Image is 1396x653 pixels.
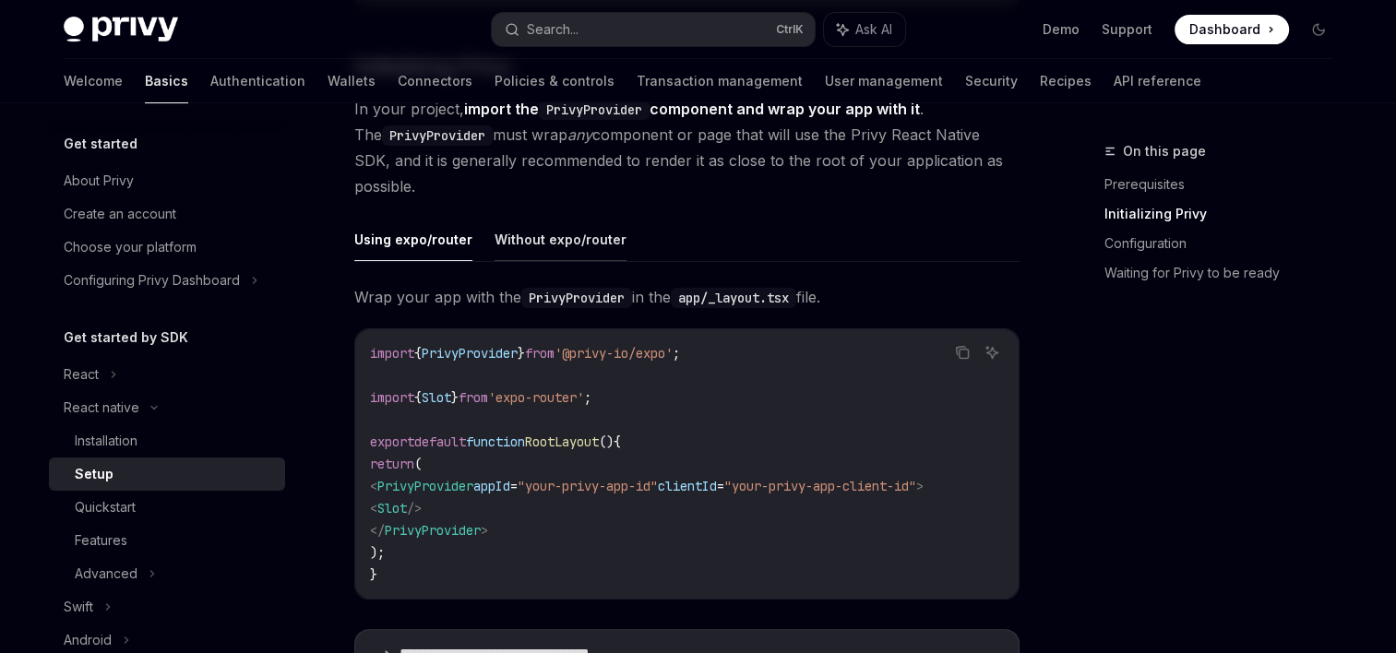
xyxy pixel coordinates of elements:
button: Ask AI [824,13,905,46]
a: Welcome [64,59,123,103]
button: Copy the contents from the code block [950,340,974,364]
span: export [370,433,414,450]
span: Slot [422,389,451,406]
span: PrivyProvider [422,345,518,362]
span: ( [414,456,422,472]
a: About Privy [49,164,285,197]
div: Installation [75,430,137,452]
span: = [717,478,724,494]
div: Advanced [75,563,137,585]
span: /> [407,500,422,516]
div: Android [64,629,112,651]
span: = [510,478,518,494]
span: PrivyProvider [385,522,481,539]
button: Without expo/router [495,218,626,261]
div: Swift [64,596,93,618]
span: < [370,500,377,516]
a: Installation [49,424,285,457]
div: Quickstart [75,496,136,518]
div: About Privy [64,170,134,192]
span: import [370,345,414,362]
span: from [525,345,555,362]
a: Authentication [210,59,305,103]
strong: import the component and wrap your app with it [464,100,920,118]
span: { [414,345,422,362]
a: Dashboard [1175,15,1289,44]
a: Prerequisites [1104,170,1348,199]
a: Connectors [398,59,472,103]
button: Toggle dark mode [1304,15,1333,44]
a: Waiting for Privy to be ready [1104,258,1348,288]
a: Features [49,524,285,557]
span: < [370,478,377,494]
span: Dashboard [1189,20,1260,39]
a: User management [825,59,943,103]
span: 'expo-router' [488,389,584,406]
span: import [370,389,414,406]
a: API reference [1114,59,1201,103]
button: Using expo/router [354,218,472,261]
span: default [414,433,466,450]
div: Create an account [64,203,176,225]
a: Create an account [49,197,285,231]
h5: Get started by SDK [64,326,188,349]
div: Choose your platform [64,236,197,258]
span: { [414,389,422,406]
code: PrivyProvider [539,100,650,120]
span: '@privy-io/expo' [555,345,673,362]
a: Choose your platform [49,231,285,264]
span: In your project, . The must wrap component or page that will use the Privy React Native SDK, and ... [354,96,1020,199]
a: Demo [1043,20,1080,39]
span: ); [370,544,385,561]
em: any [567,125,592,144]
a: Wallets [328,59,376,103]
a: Recipes [1040,59,1092,103]
span: appId [473,478,510,494]
span: "your-privy-app-id" [518,478,658,494]
img: dark logo [64,17,178,42]
span: On this page [1123,140,1206,162]
span: } [370,566,377,583]
span: } [451,389,459,406]
span: Ctrl K [776,22,804,37]
a: Configuration [1104,229,1348,258]
span: clientId [658,478,717,494]
code: app/_layout.tsx [671,288,796,308]
button: Search...CtrlK [492,13,815,46]
span: RootLayout [525,433,599,450]
div: React native [64,397,139,419]
span: Slot [377,500,407,516]
a: Transaction management [637,59,803,103]
span: { [614,433,621,450]
span: } [518,345,525,362]
a: Support [1102,20,1152,39]
span: return [370,456,414,472]
code: PrivyProvider [382,125,493,146]
code: PrivyProvider [521,288,632,308]
div: Search... [527,18,579,41]
span: ; [584,389,591,406]
span: () [599,433,614,450]
span: </ [370,522,385,539]
div: Configuring Privy Dashboard [64,269,240,291]
span: > [916,478,924,494]
span: from [459,389,488,406]
h5: Get started [64,133,137,155]
span: PrivyProvider [377,478,473,494]
a: Initializing Privy [1104,199,1348,229]
span: Ask AI [855,20,892,39]
span: ; [673,345,680,362]
a: Policies & controls [495,59,614,103]
span: > [481,522,488,539]
a: Basics [145,59,188,103]
a: Quickstart [49,491,285,524]
a: Setup [49,457,285,491]
div: React [64,363,99,386]
span: "your-privy-app-client-id" [724,478,916,494]
div: Features [75,529,127,552]
a: Security [965,59,1018,103]
span: Wrap your app with the in the file. [354,284,1020,310]
div: Setup [75,463,113,485]
span: function [466,433,525,450]
button: Ask AI [980,340,1004,364]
